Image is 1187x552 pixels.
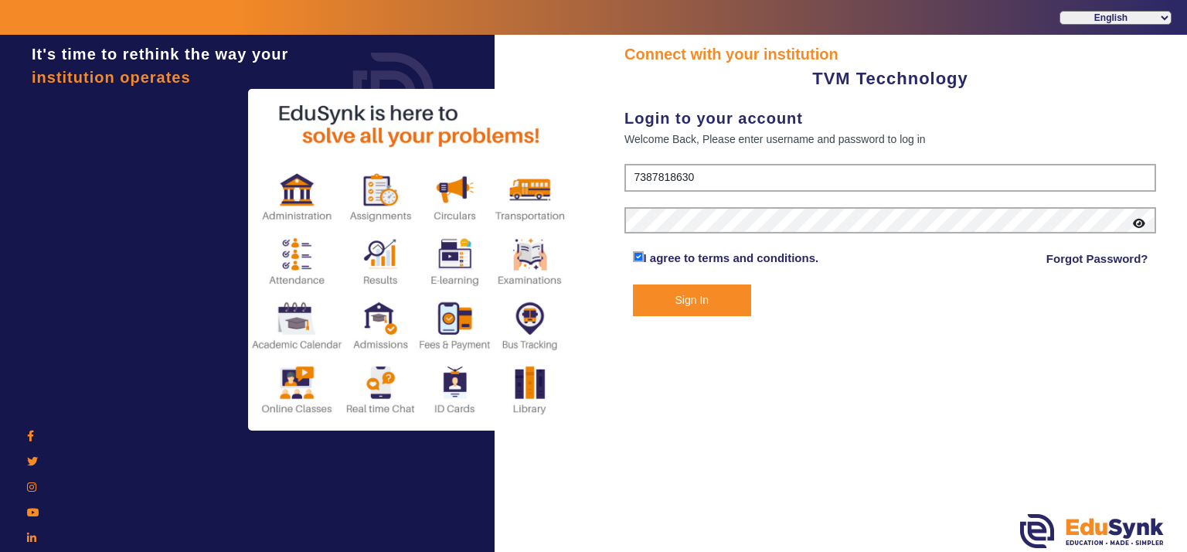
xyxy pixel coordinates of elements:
[1020,514,1164,548] img: edusynk.png
[644,251,819,264] a: I agree to terms and conditions.
[624,107,1156,130] div: Login to your account
[624,66,1156,91] div: TVM Tecchnology
[335,35,451,151] img: login.png
[32,69,191,86] span: institution operates
[32,46,288,63] span: It's time to rethink the way your
[1046,250,1148,268] a: Forgot Password?
[624,43,1156,66] div: Connect with your institution
[624,130,1156,148] div: Welcome Back, Please enter username and password to log in
[633,285,752,316] button: Sign In
[624,164,1156,192] input: User Name
[248,89,573,431] img: login2.png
